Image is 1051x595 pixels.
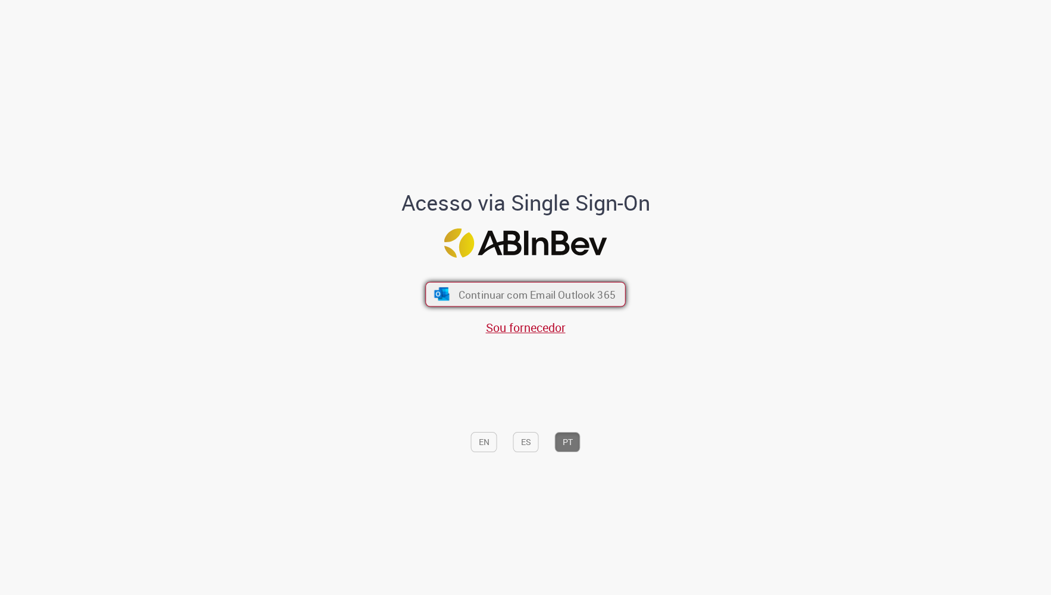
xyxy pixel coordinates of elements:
[444,228,607,258] img: Logo ABInBev
[513,432,539,452] button: ES
[459,287,616,301] span: Continuar com Email Outlook 365
[486,320,566,336] a: Sou fornecedor
[425,282,626,307] button: ícone Azure/Microsoft 360 Continuar com Email Outlook 365
[471,432,497,452] button: EN
[555,432,581,452] button: PT
[360,191,691,215] h1: Acesso via Single Sign-On
[433,288,450,301] img: ícone Azure/Microsoft 360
